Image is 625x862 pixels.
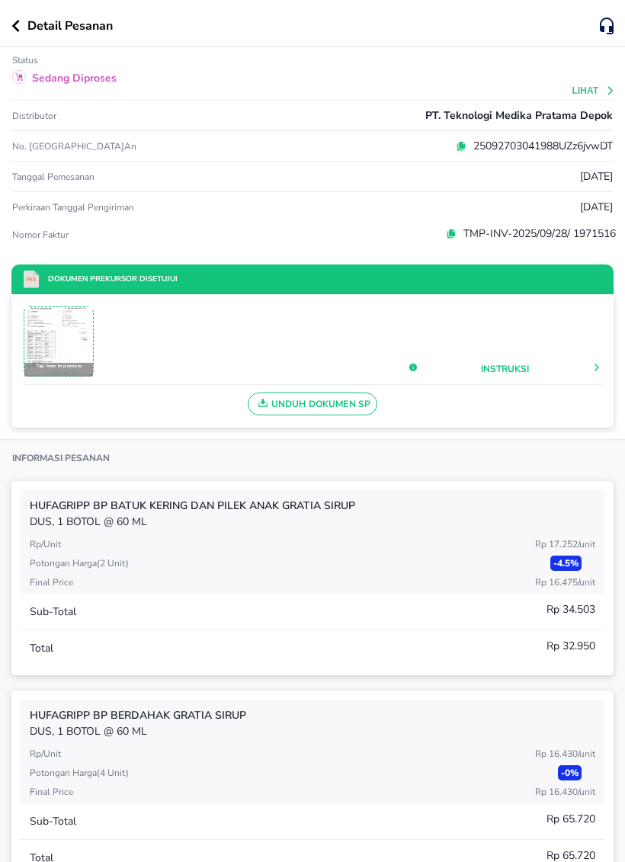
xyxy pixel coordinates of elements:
[30,707,595,723] p: HUFAGRIPP BP BERDAHAK Gratia SIRUP
[550,556,582,571] p: - 4.5 %
[30,813,76,829] p: Sub-Total
[578,748,595,760] span: / Unit
[12,229,213,241] p: Nomor faktur
[30,575,73,589] p: Final Price
[27,17,113,35] p: Detail Pesanan
[466,138,613,154] p: 25092703041988UZz6jvwDT
[255,394,371,414] span: Unduh Dokumen SP
[12,201,134,213] p: Perkiraan Tanggal Pengiriman
[535,537,595,551] p: Rp 17.252
[25,307,92,374] img: Document
[30,640,53,656] p: Total
[558,765,582,780] p: - 0 %
[12,171,95,183] p: Tanggal pemesanan
[425,107,613,123] p: PT. Teknologi Medika Pratama Depok
[30,604,76,620] p: Sub-Total
[546,811,595,827] p: Rp 65.720
[30,785,73,799] p: Final Price
[457,226,616,242] p: TMP-INV-2025/09/28/ 1971516
[30,556,129,570] p: Potongan harga ( 2 Unit )
[535,575,595,589] p: Rp 16.475
[12,140,213,152] p: No. [GEOGRAPHIC_DATA]an
[30,723,595,739] p: DUS, 1 BOTOL @ 60 ML
[578,538,595,550] span: / Unit
[580,199,613,215] p: [DATE]
[30,766,129,780] p: Potongan harga ( 4 Unit )
[580,168,613,184] p: [DATE]
[12,110,56,122] p: Distributor
[30,747,61,761] p: Rp/Unit
[12,452,110,464] p: Informasi Pesanan
[12,54,38,66] p: Status
[481,362,529,376] button: Instruksi
[572,85,616,96] button: Lihat
[24,363,93,377] div: Tap here to preview
[546,601,595,617] p: Rp 34.503
[546,638,595,654] p: Rp 32.950
[30,514,595,530] p: DUS, 1 BOTOL @ 60 ML
[30,537,61,551] p: Rp/Unit
[30,498,595,514] p: HUFAGRIPP BP BATUK KERING DAN PILEK ANAK Gratia SIRUP
[32,70,117,86] p: Sedang diproses
[535,747,595,761] p: Rp 16.430
[578,786,595,798] span: / Unit
[248,393,378,415] button: Unduh Dokumen SP
[578,576,595,588] span: / Unit
[535,785,595,799] p: Rp 16.430
[39,274,178,285] p: Dokumen Prekursor Disetujui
